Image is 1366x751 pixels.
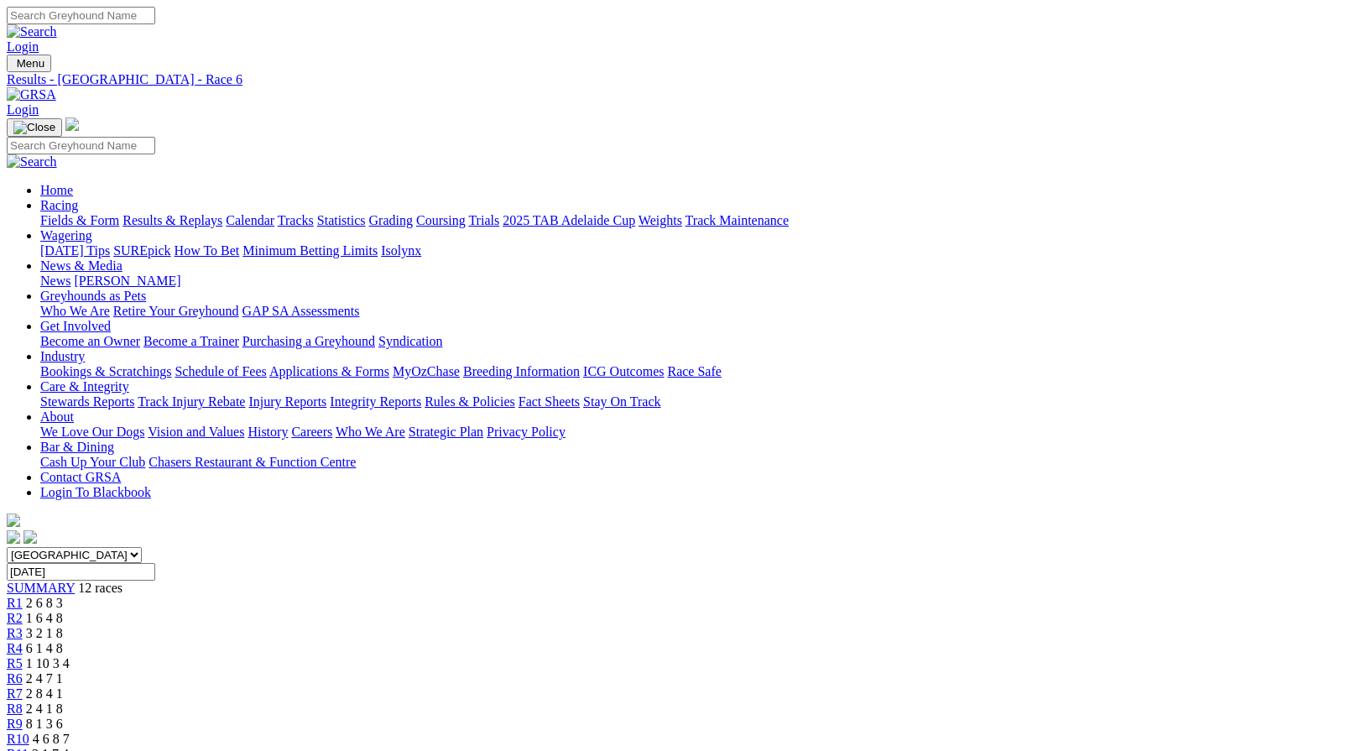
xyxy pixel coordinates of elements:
[409,425,483,439] a: Strategic Plan
[7,154,57,169] img: Search
[40,334,140,348] a: Become an Owner
[7,701,23,716] a: R8
[7,102,39,117] a: Login
[369,213,413,227] a: Grading
[123,213,222,227] a: Results & Replays
[26,626,63,640] span: 3 2 1 8
[7,626,23,640] a: R3
[23,530,37,544] img: twitter.svg
[393,364,460,378] a: MyOzChase
[148,425,244,439] a: Vision and Values
[336,425,405,439] a: Who We Are
[425,394,515,409] a: Rules & Policies
[17,57,44,70] span: Menu
[7,641,23,655] span: R4
[40,243,1359,258] div: Wagering
[378,334,442,348] a: Syndication
[40,455,1359,470] div: Bar & Dining
[40,274,1359,289] div: News & Media
[40,274,70,288] a: News
[40,425,144,439] a: We Love Our Dogs
[269,364,389,378] a: Applications & Forms
[667,364,721,378] a: Race Safe
[26,701,63,716] span: 2 4 1 8
[74,274,180,288] a: [PERSON_NAME]
[13,121,55,134] img: Close
[40,183,73,197] a: Home
[40,243,110,258] a: [DATE] Tips
[7,563,155,581] input: Select date
[248,425,288,439] a: History
[26,671,63,686] span: 2 4 7 1
[40,319,111,333] a: Get Involved
[7,530,20,544] img: facebook.svg
[416,213,466,227] a: Coursing
[7,55,51,72] button: Toggle navigation
[40,289,146,303] a: Greyhounds as Pets
[40,334,1359,349] div: Get Involved
[40,455,145,469] a: Cash Up Your Club
[40,304,1359,319] div: Greyhounds as Pets
[40,304,110,318] a: Who We Are
[7,72,1359,87] a: Results - [GEOGRAPHIC_DATA] - Race 6
[7,611,23,625] a: R2
[291,425,332,439] a: Careers
[113,243,170,258] a: SUREpick
[40,364,1359,379] div: Industry
[40,425,1359,440] div: About
[226,213,274,227] a: Calendar
[503,213,635,227] a: 2025 TAB Adelaide Cup
[381,243,421,258] a: Isolynx
[278,213,314,227] a: Tracks
[583,364,664,378] a: ICG Outcomes
[40,409,74,424] a: About
[40,379,129,394] a: Care & Integrity
[78,581,123,595] span: 12 races
[317,213,366,227] a: Statistics
[639,213,682,227] a: Weights
[40,213,119,227] a: Fields & Form
[248,394,326,409] a: Injury Reports
[40,213,1359,228] div: Racing
[40,198,78,212] a: Racing
[7,24,57,39] img: Search
[33,732,70,746] span: 4 6 8 7
[65,117,79,131] img: logo-grsa-white.png
[7,7,155,24] input: Search
[143,334,239,348] a: Become a Trainer
[463,364,580,378] a: Breeding Information
[519,394,580,409] a: Fact Sheets
[7,596,23,610] a: R1
[7,39,39,54] a: Login
[175,364,266,378] a: Schedule of Fees
[7,686,23,701] span: R7
[149,455,356,469] a: Chasers Restaurant & Function Centre
[40,258,123,273] a: News & Media
[40,440,114,454] a: Bar & Dining
[7,137,155,154] input: Search
[487,425,566,439] a: Privacy Policy
[113,304,239,318] a: Retire Your Greyhound
[40,394,1359,409] div: Care & Integrity
[7,656,23,670] a: R5
[40,364,171,378] a: Bookings & Scratchings
[26,596,63,610] span: 2 6 8 3
[175,243,240,258] a: How To Bet
[7,671,23,686] a: R6
[7,87,56,102] img: GRSA
[7,581,75,595] a: SUMMARY
[468,213,499,227] a: Trials
[7,717,23,731] a: R9
[7,732,29,746] a: R10
[242,334,375,348] a: Purchasing a Greyhound
[40,485,151,499] a: Login To Blackbook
